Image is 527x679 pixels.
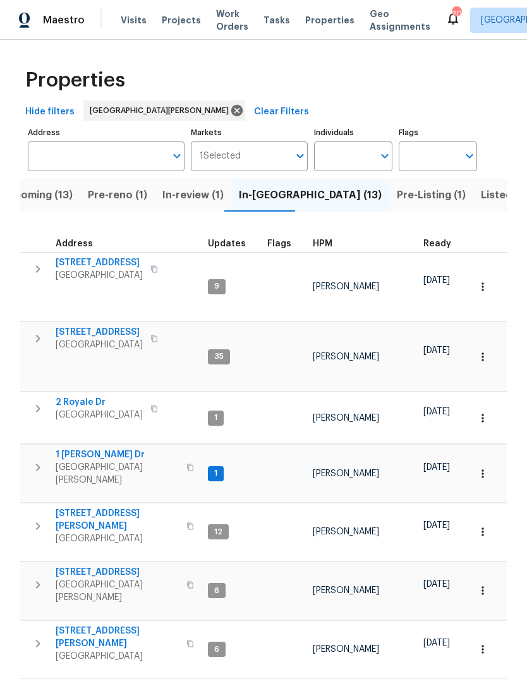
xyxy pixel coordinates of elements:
[370,8,430,33] span: Geo Assignments
[452,8,461,20] div: 20
[249,100,314,124] button: Clear Filters
[313,352,379,361] span: [PERSON_NAME]
[313,469,379,478] span: [PERSON_NAME]
[90,104,234,117] span: [GEOGRAPHIC_DATA][PERSON_NAME]
[313,586,379,595] span: [PERSON_NAME]
[56,461,179,486] span: [GEOGRAPHIC_DATA][PERSON_NAME]
[209,281,224,292] span: 9
[191,129,308,136] label: Markets
[208,239,246,248] span: Updates
[56,409,143,421] span: [GEOGRAPHIC_DATA]
[28,129,185,136] label: Address
[25,104,75,120] span: Hide filters
[56,396,143,409] span: 2 Royale Dr
[88,186,147,204] span: Pre-reno (1)
[20,100,80,124] button: Hide filters
[56,448,179,461] span: 1 [PERSON_NAME] Dr
[56,625,179,650] span: [STREET_ADDRESS][PERSON_NAME]
[209,468,222,479] span: 1
[423,239,451,248] span: Ready
[200,151,241,162] span: 1 Selected
[43,14,85,27] span: Maestro
[168,147,186,165] button: Open
[305,14,354,27] span: Properties
[397,186,466,204] span: Pre-Listing (1)
[267,239,291,248] span: Flags
[209,644,224,655] span: 6
[376,147,394,165] button: Open
[423,463,450,472] span: [DATE]
[313,282,379,291] span: [PERSON_NAME]
[209,527,227,538] span: 12
[423,346,450,355] span: [DATE]
[209,586,224,596] span: 6
[56,507,179,532] span: [STREET_ADDRESS][PERSON_NAME]
[1,186,73,204] span: Upcoming (13)
[399,129,477,136] label: Flags
[313,414,379,423] span: [PERSON_NAME]
[56,650,179,663] span: [GEOGRAPHIC_DATA]
[423,407,450,416] span: [DATE]
[56,256,143,269] span: [STREET_ADDRESS]
[263,16,290,25] span: Tasks
[121,14,147,27] span: Visits
[56,269,143,282] span: [GEOGRAPHIC_DATA]
[162,14,201,27] span: Projects
[254,104,309,120] span: Clear Filters
[56,566,179,579] span: [STREET_ADDRESS]
[423,580,450,589] span: [DATE]
[56,239,93,248] span: Address
[423,276,450,285] span: [DATE]
[313,239,332,248] span: HPM
[162,186,224,204] span: In-review (1)
[313,645,379,654] span: [PERSON_NAME]
[56,532,179,545] span: [GEOGRAPHIC_DATA]
[314,129,392,136] label: Individuals
[461,147,478,165] button: Open
[423,639,450,647] span: [DATE]
[56,326,143,339] span: [STREET_ADDRESS]
[291,147,309,165] button: Open
[216,8,248,33] span: Work Orders
[423,521,450,530] span: [DATE]
[313,527,379,536] span: [PERSON_NAME]
[209,412,222,423] span: 1
[56,339,143,351] span: [GEOGRAPHIC_DATA]
[239,186,382,204] span: In-[GEOGRAPHIC_DATA] (13)
[209,351,229,362] span: 35
[25,74,125,87] span: Properties
[56,579,179,604] span: [GEOGRAPHIC_DATA][PERSON_NAME]
[83,100,245,121] div: [GEOGRAPHIC_DATA][PERSON_NAME]
[423,239,463,248] div: Earliest renovation start date (first business day after COE or Checkout)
